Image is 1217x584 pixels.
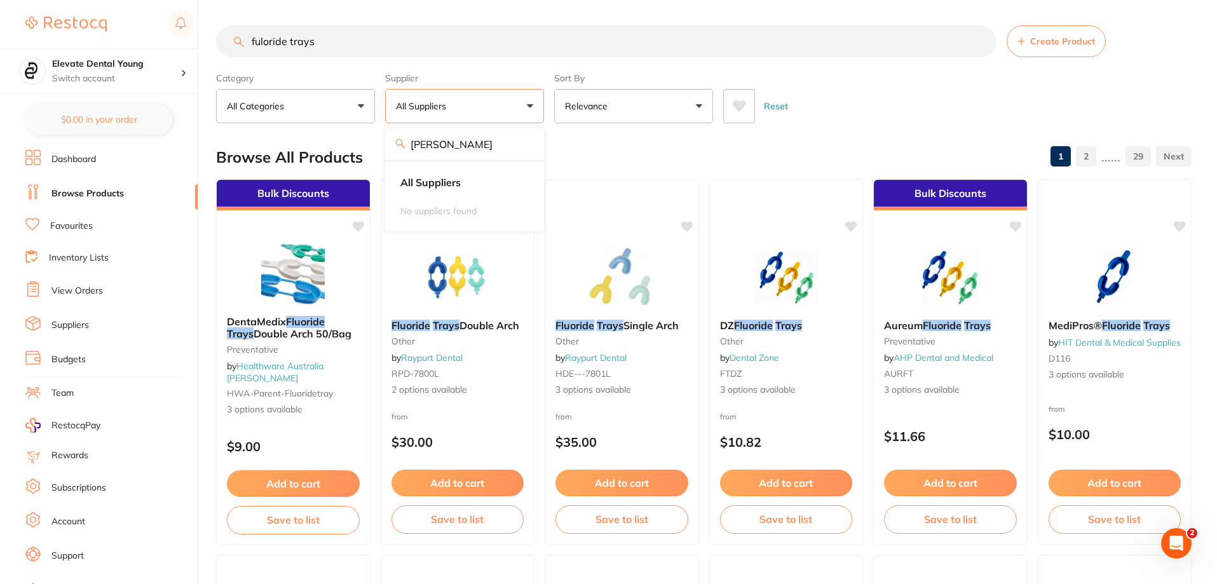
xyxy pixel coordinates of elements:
span: Double Arch [459,319,519,332]
a: Suppliers [51,319,89,332]
b: Aureum Fluoride Trays [884,320,1017,331]
span: HWA-parent-fluoridetray [227,388,333,399]
a: 29 [1125,144,1151,169]
a: Browse Products [51,187,124,200]
label: Category [216,72,375,84]
b: DZ Fluoride Trays [720,320,853,331]
span: 2 options available [391,384,524,397]
span: by [555,352,627,363]
p: $10.82 [720,435,853,449]
img: DZ Fluoride Trays [745,246,827,309]
span: DentaMedix [227,315,286,328]
a: 2 [1076,144,1096,169]
a: Dashboard [51,153,96,166]
img: MediPros® Fluoride Trays [1073,246,1156,309]
em: Trays [964,319,991,332]
button: Add to cart [1049,470,1181,496]
p: All Categories [227,100,289,112]
a: HIT Dental & Medical Supplies [1058,337,1181,348]
span: by [1049,337,1181,348]
p: $10.00 [1049,427,1181,442]
p: $9.00 [227,439,360,454]
em: Trays [775,319,802,332]
a: Raypurt Dental [565,352,627,363]
span: FTDZ [720,368,742,379]
b: Fluoride Trays Double Arch [391,320,524,331]
small: preventative [884,336,1017,346]
label: Supplier [385,72,544,84]
div: Bulk Discounts [217,180,370,210]
span: D116 [1049,353,1070,364]
span: by [884,352,993,363]
button: All Suppliers [385,89,544,123]
span: from [1049,404,1065,414]
strong: All Suppliers [400,177,461,188]
p: Relevance [565,100,613,112]
button: Reset [760,89,792,123]
em: Fluoride [734,319,773,332]
em: Fluoride [1102,319,1141,332]
li: No suppliers found [390,198,539,224]
span: 3 options available [720,384,853,397]
button: Add to cart [884,470,1017,496]
button: $0.00 in your order [25,104,172,135]
span: by [227,360,323,383]
img: Restocq Logo [25,17,107,32]
em: Trays [433,319,459,332]
em: Fluoride [923,319,962,332]
em: Trays [1143,319,1170,332]
a: Subscriptions [51,482,106,494]
span: 3 options available [227,404,360,416]
button: Add to cart [391,470,524,496]
span: from [555,412,572,421]
h2: Browse All Products [216,149,363,166]
img: DentaMedix Fluoride Trays Double Arch 50/Bag [252,242,334,306]
a: View Orders [51,285,103,297]
p: $11.66 [884,429,1017,444]
button: Save to list [1049,505,1181,533]
button: Add to cart [227,470,360,497]
small: Preventative [227,344,360,355]
span: Aureum [884,319,923,332]
em: Trays [227,327,254,340]
small: other [720,336,853,346]
a: Budgets [51,353,86,366]
span: MediPros® [1049,319,1102,332]
a: Support [51,550,84,562]
span: from [391,412,408,421]
span: 3 options available [555,384,688,397]
button: Add to cart [555,470,688,496]
p: Switch account [52,72,180,85]
span: HDE---7801L [555,368,611,379]
b: DentaMedix Fluoride Trays Double Arch 50/Bag [227,316,360,339]
span: AURFT [884,368,913,379]
button: Create Product [1007,25,1106,57]
span: by [391,352,463,363]
img: RestocqPay [25,418,41,433]
button: Save to list [884,505,1017,533]
button: Save to list [720,505,853,533]
span: Double Arch 50/Bag [254,327,351,340]
p: All Suppliers [396,100,451,112]
a: Account [51,515,85,528]
span: Single Arch [623,319,679,332]
img: Fluoride Trays Double Arch [416,246,499,309]
p: ...... [1101,149,1120,164]
a: Dental Zone [730,352,779,363]
span: 3 options available [884,384,1017,397]
a: Healthware Australia [PERSON_NAME] [227,360,323,383]
button: Save to list [391,505,524,533]
button: Add to cart [720,470,853,496]
a: Team [51,387,74,400]
iframe: Intercom live chat [1161,528,1192,559]
span: 3 options available [1049,369,1181,381]
a: Favourites [50,220,93,233]
small: other [391,336,524,346]
li: Clear selection [390,169,539,196]
h4: Elevate Dental Young [52,58,180,71]
em: Fluoride [555,319,594,332]
button: All Categories [216,89,375,123]
em: Fluoride [286,315,325,328]
small: other [555,336,688,346]
a: Raypurt Dental [401,352,463,363]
